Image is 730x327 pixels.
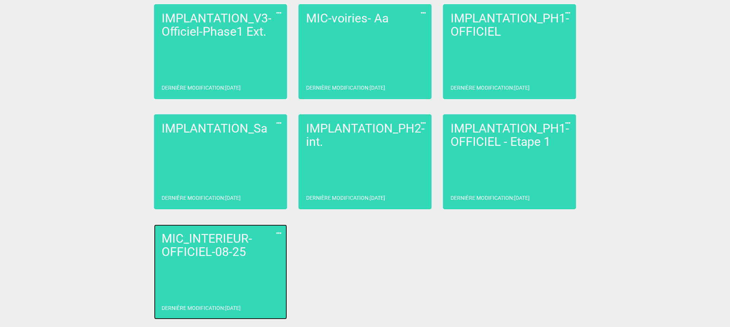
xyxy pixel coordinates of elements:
[162,232,279,259] h2: MIC_INTERIEUR-OFFICIEL-08-25
[162,304,241,312] p: Dernière modification : [DATE]
[306,84,385,92] p: Dernière modification : [DATE]
[162,122,279,135] h2: IMPLANTATION_Sa
[306,194,385,202] p: Dernière modification : [DATE]
[154,114,287,209] a: IMPLANTATION_SaDernière modification:[DATE]
[451,84,530,92] p: Dernière modification : [DATE]
[298,114,432,209] a: IMPLANTATION_PH2-int.Dernière modification:[DATE]
[306,122,424,148] h2: IMPLANTATION_PH2-int.
[451,122,568,148] h2: IMPLANTATION_PH1-OFFICIEL - Etape 1
[443,4,576,99] a: IMPLANTATION_PH1-OFFICIELDernière modification:[DATE]
[306,12,424,25] h2: MIC-voiries- Aa
[154,4,287,99] a: IMPLANTATION_V3-Officiel-Phase1 Ext.Dernière modification:[DATE]
[451,12,568,38] h2: IMPLANTATION_PH1-OFFICIEL
[162,12,279,38] h2: IMPLANTATION_V3-Officiel-Phase1 Ext.
[298,4,432,99] a: MIC-voiries- AaDernière modification:[DATE]
[154,224,287,319] a: MIC_INTERIEUR-OFFICIEL-08-25Dernière modification:[DATE]
[162,194,241,202] p: Dernière modification : [DATE]
[162,84,241,92] p: Dernière modification : [DATE]
[451,194,530,202] p: Dernière modification : [DATE]
[443,114,576,209] a: IMPLANTATION_PH1-OFFICIEL - Etape 1Dernière modification:[DATE]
